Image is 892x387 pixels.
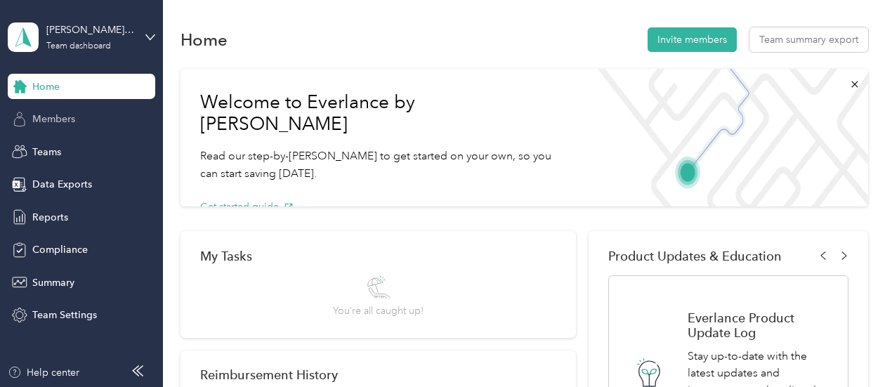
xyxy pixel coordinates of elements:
[200,91,567,136] h1: Welcome to Everlance by [PERSON_NAME]
[181,32,228,47] h1: Home
[608,249,782,263] span: Product Updates & Education
[586,69,867,206] img: Welcome to everlance
[200,199,294,214] button: Get started guide
[333,303,424,318] span: You’re all caught up!
[32,275,74,290] span: Summary
[8,365,79,380] button: Help center
[46,42,111,51] div: Team dashboard
[648,27,737,52] button: Invite members
[749,27,868,52] button: Team summary export
[32,112,75,126] span: Members
[32,145,61,159] span: Teams
[688,310,833,340] h1: Everlance Product Update Log
[32,79,60,94] span: Home
[46,22,134,37] div: [PERSON_NAME] Arterra
[32,210,68,225] span: Reports
[813,308,892,387] iframe: Everlance-gr Chat Button Frame
[32,242,88,257] span: Compliance
[32,308,97,322] span: Team Settings
[32,177,92,192] span: Data Exports
[200,367,338,382] h2: Reimbursement History
[200,147,567,182] p: Read our step-by-[PERSON_NAME] to get started on your own, so you can start saving [DATE].
[200,249,557,263] div: My Tasks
